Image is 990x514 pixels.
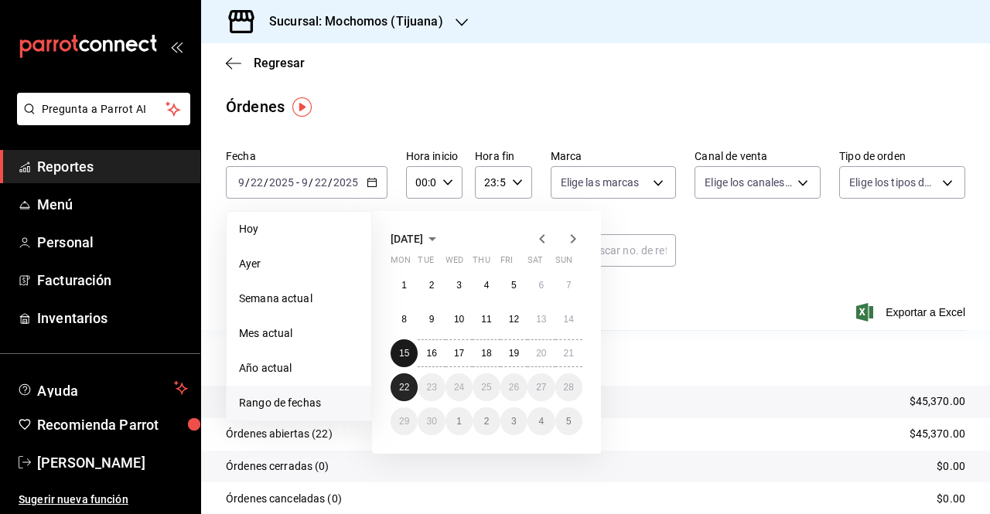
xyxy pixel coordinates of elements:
[401,314,407,325] abbr: September 8, 2025
[555,271,582,299] button: September 7, 2025
[538,416,544,427] abbr: October 4, 2025
[509,382,519,393] abbr: September 26, 2025
[399,416,409,427] abbr: September 29, 2025
[401,280,407,291] abbr: September 1, 2025
[445,255,463,271] abbr: Wednesday
[473,271,500,299] button: September 4, 2025
[239,221,359,237] span: Hoy
[250,176,264,189] input: --
[481,348,491,359] abbr: September 18, 2025
[426,382,436,393] abbr: September 23, 2025
[418,305,445,333] button: September 9, 2025
[254,56,305,70] span: Regresar
[37,414,188,435] span: Recomienda Parrot
[391,373,418,401] button: September 22, 2025
[292,97,312,117] img: Tooltip marker
[170,40,183,53] button: open_drawer_menu
[239,325,359,342] span: Mes actual
[418,255,433,271] abbr: Tuesday
[527,339,555,367] button: September 20, 2025
[561,175,640,190] span: Elige las marcas
[473,339,500,367] button: September 18, 2025
[264,176,268,189] span: /
[391,407,418,435] button: September 29, 2025
[705,175,792,190] span: Elige los canales de venta
[17,93,190,125] button: Pregunta a Parrot AI
[481,382,491,393] abbr: September 25, 2025
[445,407,473,435] button: October 1, 2025
[484,280,490,291] abbr: September 4, 2025
[839,151,965,162] label: Tipo de orden
[257,12,443,31] h3: Sucursal: Mochomos (Tijuana)
[454,348,464,359] abbr: September 17, 2025
[500,271,527,299] button: September 5, 2025
[555,339,582,367] button: September 21, 2025
[239,256,359,272] span: Ayer
[391,255,411,271] abbr: Monday
[538,280,544,291] abbr: September 6, 2025
[418,271,445,299] button: September 2, 2025
[418,407,445,435] button: September 30, 2025
[527,305,555,333] button: September 13, 2025
[239,395,359,411] span: Rango de fechas
[456,416,462,427] abbr: October 1, 2025
[37,379,168,397] span: Ayuda
[296,176,299,189] span: -
[37,194,188,215] span: Menú
[418,339,445,367] button: September 16, 2025
[454,382,464,393] abbr: September 24, 2025
[391,305,418,333] button: September 8, 2025
[910,426,965,442] p: $45,370.00
[301,176,309,189] input: --
[475,151,531,162] label: Hora fin
[500,339,527,367] button: September 19, 2025
[473,373,500,401] button: September 25, 2025
[226,458,329,475] p: Órdenes cerradas (0)
[391,339,418,367] button: September 15, 2025
[445,305,473,333] button: September 10, 2025
[226,151,387,162] label: Fecha
[566,280,572,291] abbr: September 7, 2025
[37,270,188,291] span: Facturación
[399,382,409,393] abbr: September 22, 2025
[418,373,445,401] button: September 23, 2025
[19,492,188,508] span: Sugerir nueva función
[328,176,333,189] span: /
[551,151,677,162] label: Marca
[391,230,442,248] button: [DATE]
[910,393,965,410] p: $45,370.00
[37,156,188,177] span: Reportes
[239,360,359,376] span: Año actual
[239,291,359,307] span: Semana actual
[473,305,500,333] button: September 11, 2025
[555,373,582,401] button: September 28, 2025
[564,314,574,325] abbr: September 14, 2025
[245,176,250,189] span: /
[37,232,188,253] span: Personal
[429,314,435,325] abbr: September 9, 2025
[37,452,188,473] span: [PERSON_NAME]
[333,176,359,189] input: ----
[226,491,342,507] p: Órdenes canceladas (0)
[509,314,519,325] abbr: September 12, 2025
[509,348,519,359] abbr: September 19, 2025
[391,233,423,245] span: [DATE]
[473,407,500,435] button: October 2, 2025
[536,348,546,359] abbr: September 20, 2025
[429,280,435,291] abbr: September 2, 2025
[456,280,462,291] abbr: September 3, 2025
[527,373,555,401] button: September 27, 2025
[859,303,965,322] button: Exportar a Excel
[555,255,572,271] abbr: Sunday
[11,112,190,128] a: Pregunta a Parrot AI
[849,175,937,190] span: Elige los tipos de orden
[314,176,328,189] input: --
[511,416,517,427] abbr: October 3, 2025
[426,416,436,427] abbr: September 30, 2025
[268,176,295,189] input: ----
[555,407,582,435] button: October 5, 2025
[399,348,409,359] abbr: September 15, 2025
[226,95,285,118] div: Órdenes
[309,176,313,189] span: /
